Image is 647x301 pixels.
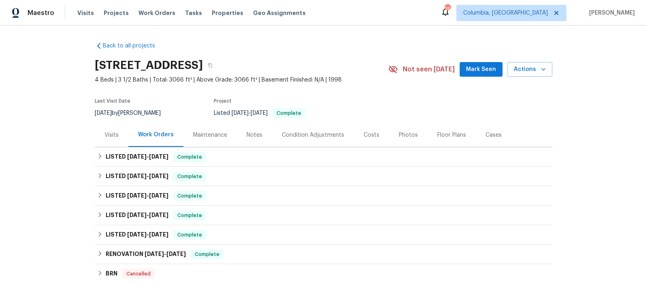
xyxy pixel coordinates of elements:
button: Actions [507,62,552,77]
button: Mark Seen [460,62,502,77]
div: BRN Cancelled [95,264,552,284]
span: [DATE] [149,232,168,237]
span: [DATE] [149,193,168,198]
h6: LISTED [106,211,168,220]
button: Copy Address [203,58,217,73]
span: [DATE] [95,110,112,116]
span: 4 Beds | 3 1/2 Baths | Total: 3066 ft² | Above Grade: 3066 ft² | Basement Finished: N/A | 1998 [95,76,388,84]
span: Geo Assignments [253,9,306,17]
span: Mark Seen [466,64,496,75]
span: - [127,173,168,179]
h6: BRN [106,269,117,279]
div: Visits [104,131,119,139]
h6: LISTED [106,230,168,240]
h2: [STREET_ADDRESS] [95,61,203,69]
span: - [127,154,168,159]
span: Work Orders [138,9,175,17]
span: - [127,232,168,237]
span: [DATE] [166,251,186,257]
span: Complete [174,153,205,161]
span: [DATE] [149,212,168,218]
span: [DATE] [251,110,268,116]
span: [DATE] [127,193,147,198]
div: LISTED [DATE]-[DATE]Complete [95,186,552,206]
span: [DATE] [127,232,147,237]
span: [DATE] [127,173,147,179]
span: Maestro [28,9,54,17]
div: Photos [399,131,418,139]
span: [DATE] [127,154,147,159]
span: [DATE] [149,173,168,179]
div: by [PERSON_NAME] [95,108,170,118]
span: - [145,251,186,257]
span: Visits [77,9,94,17]
span: Cancelled [123,270,154,278]
span: [DATE] [149,154,168,159]
span: [PERSON_NAME] [586,9,635,17]
div: Condition Adjustments [282,131,344,139]
span: Complete [174,172,205,181]
span: Properties [212,9,243,17]
span: - [127,193,168,198]
div: Maintenance [193,131,227,139]
span: [DATE] [232,110,249,116]
span: Complete [174,211,205,219]
span: Actions [514,64,546,75]
span: Complete [174,192,205,200]
h6: LISTED [106,191,168,201]
span: [DATE] [127,212,147,218]
div: LISTED [DATE]-[DATE]Complete [95,147,552,167]
span: Last Visit Date [95,99,130,103]
span: Complete [273,111,304,116]
span: Complete [174,231,205,239]
h6: LISTED [106,152,168,162]
div: LISTED [DATE]-[DATE]Complete [95,225,552,245]
div: LISTED [DATE]-[DATE]Complete [95,167,552,186]
div: 26 [445,5,450,13]
span: Complete [192,250,223,258]
div: Notes [247,131,262,139]
span: Project [214,99,232,103]
span: Columbia, [GEOGRAPHIC_DATA] [463,9,548,17]
div: Cases [485,131,502,139]
span: Projects [104,9,129,17]
h6: RENOVATION [106,249,186,259]
span: Not seen [DATE] [403,65,455,73]
h6: LISTED [106,172,168,181]
span: [DATE] [145,251,164,257]
span: Listed [214,110,305,116]
div: RENOVATION [DATE]-[DATE]Complete [95,245,552,264]
span: - [127,212,168,218]
a: Back to all projects [95,42,172,50]
div: Work Orders [138,131,174,139]
div: Floor Plans [437,131,466,139]
span: Tasks [185,10,202,16]
div: LISTED [DATE]-[DATE]Complete [95,206,552,225]
div: Costs [364,131,379,139]
span: - [232,110,268,116]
